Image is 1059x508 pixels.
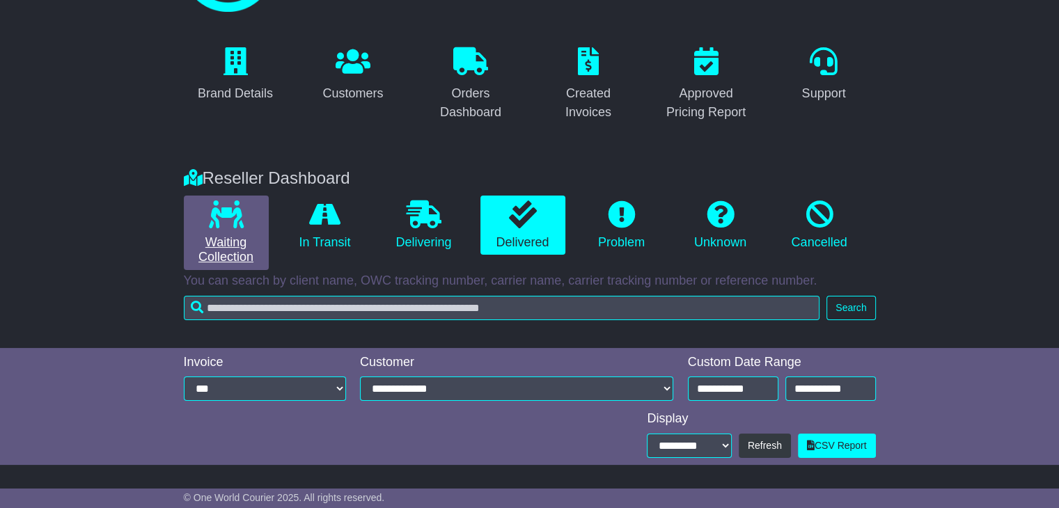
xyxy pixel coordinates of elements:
[546,84,632,122] div: Created Invoices
[777,196,862,255] a: Cancelled
[664,84,749,122] div: Approved Pricing Report
[480,196,565,255] a: Delivered
[198,84,273,103] div: Brand Details
[283,196,368,255] a: In Transit
[688,355,876,370] div: Custom Date Range
[826,296,875,320] button: Search
[360,355,674,370] div: Customer
[537,42,641,127] a: Created Invoices
[184,273,876,289] p: You can search by client name, OWC tracking number, carrier name, carrier tracking number or refe...
[184,492,385,503] span: © One World Courier 2025. All rights reserved.
[428,84,514,122] div: Orders Dashboard
[579,196,664,255] a: Problem
[184,196,269,270] a: Waiting Collection
[322,84,383,103] div: Customers
[189,42,282,108] a: Brand Details
[382,196,466,255] a: Delivering
[678,196,763,255] a: Unknown
[801,84,845,103] div: Support
[177,168,883,189] div: Reseller Dashboard
[792,42,854,108] a: Support
[419,42,523,127] a: Orders Dashboard
[647,411,875,427] div: Display
[798,434,876,458] a: CSV Report
[654,42,758,127] a: Approved Pricing Report
[739,434,791,458] button: Refresh
[184,355,347,370] div: Invoice
[313,42,392,108] a: Customers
